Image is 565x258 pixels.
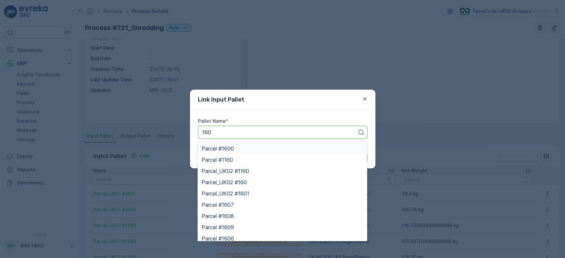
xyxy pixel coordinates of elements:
[202,202,234,208] span: Parcel #1607
[202,179,247,185] span: Parcel_UK02 #160
[202,236,234,241] span: Parcel #1606
[202,146,234,151] span: Parcel #1600
[202,168,249,174] span: Parcel_UK02 #1160
[198,95,244,104] p: Link Input Pallet
[202,157,233,163] span: Parcel #1160
[202,213,234,219] span: Parcel #1608
[202,191,249,196] span: Parcel_UK02 #1601
[198,118,226,124] label: Pallet Name
[202,224,234,230] span: Parcel #1609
